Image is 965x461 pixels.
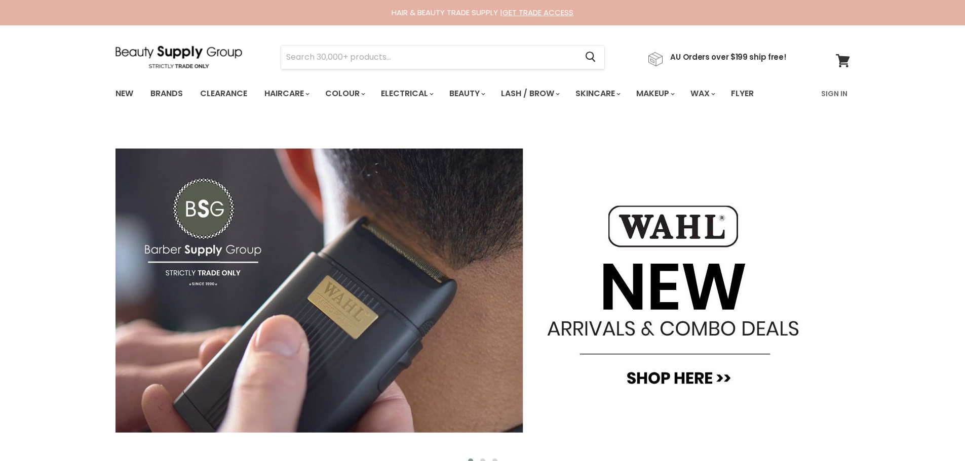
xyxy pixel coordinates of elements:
input: Search [281,46,577,69]
iframe: Gorgias live chat messenger [914,413,955,451]
a: New [108,83,141,104]
ul: Main menu [108,79,788,108]
a: Wax [683,83,721,104]
a: Colour [318,83,371,104]
div: HAIR & BEAUTY TRADE SUPPLY | [103,8,863,18]
a: Haircare [257,83,316,104]
a: GET TRADE ACCESS [503,7,573,18]
a: Skincare [568,83,627,104]
button: Search [577,46,604,69]
a: Makeup [629,83,681,104]
a: Beauty [442,83,491,104]
a: Clearance [192,83,255,104]
a: Brands [143,83,190,104]
a: Flyer [723,83,761,104]
form: Product [281,45,605,69]
nav: Main [103,79,863,108]
a: Lash / Brow [493,83,566,104]
a: Electrical [373,83,440,104]
a: Sign In [815,83,854,104]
